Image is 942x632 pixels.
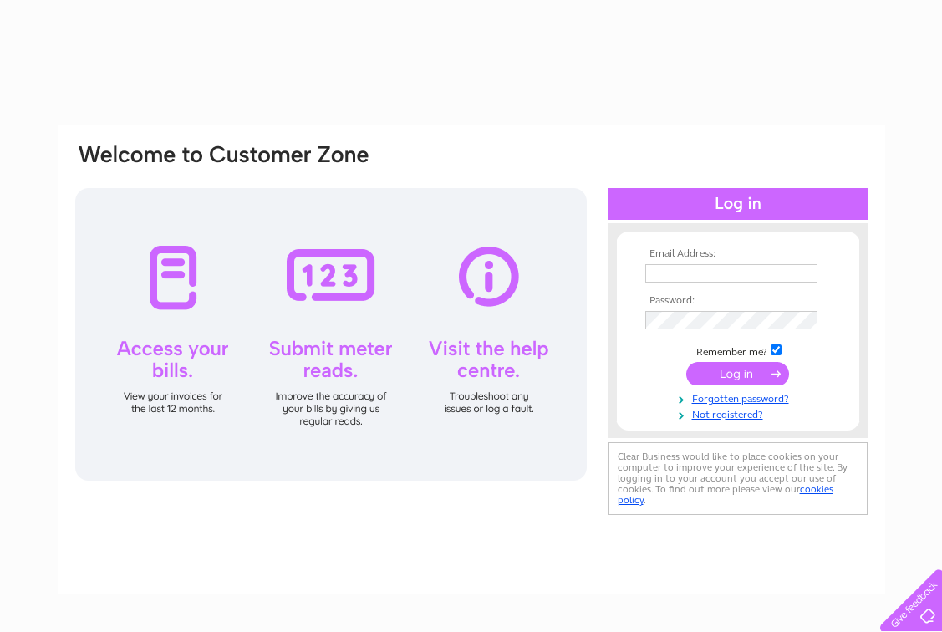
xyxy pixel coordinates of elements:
[618,483,833,506] a: cookies policy
[608,442,868,515] div: Clear Business would like to place cookies on your computer to improve your experience of the sit...
[645,390,835,405] a: Forgotten password?
[645,405,835,421] a: Not registered?
[641,295,835,307] th: Password:
[641,342,835,359] td: Remember me?
[686,362,789,385] input: Submit
[641,248,835,260] th: Email Address:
